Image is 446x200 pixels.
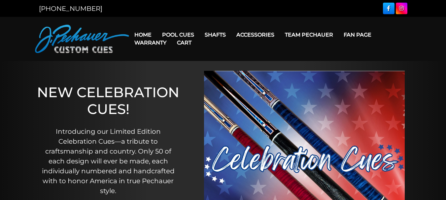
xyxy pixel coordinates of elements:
[231,26,280,43] a: Accessories
[157,26,199,43] a: Pool Cues
[172,34,197,51] a: Cart
[35,25,129,53] img: Pechauer Custom Cues
[129,34,172,51] a: Warranty
[199,26,231,43] a: Shafts
[129,26,157,43] a: Home
[280,26,338,43] a: Team Pechauer
[37,127,180,196] p: Introducing our Limited Edition Celebration Cues—a tribute to craftsmanship and country. Only 50 ...
[37,84,180,117] h1: NEW CELEBRATION CUES!
[338,26,377,43] a: Fan Page
[39,5,102,13] a: [PHONE_NUMBER]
